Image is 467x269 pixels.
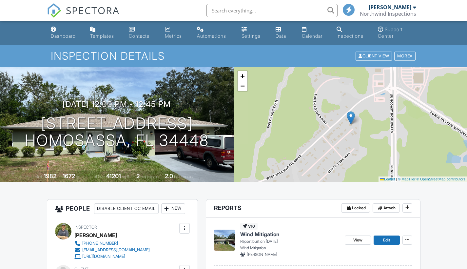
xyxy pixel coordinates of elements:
[355,53,394,58] a: Client View
[63,100,171,109] h3: [DATE] 12:00 pm - 12:45 pm
[378,27,403,39] div: Support Center
[47,9,120,23] a: SPECTORA
[240,82,244,90] span: −
[136,173,140,179] div: 2
[239,24,268,42] a: Settings
[240,72,244,80] span: +
[206,4,338,17] input: Search everything...
[63,173,75,179] div: 1672
[162,24,189,42] a: Metrics
[82,241,118,246] div: [PHONE_NUMBER]
[47,199,198,218] h3: People
[44,173,56,179] div: 1982
[347,111,355,125] img: Marker
[126,24,157,42] a: Contacts
[174,174,193,179] span: bathrooms
[35,174,43,179] span: Built
[276,33,286,39] div: Data
[91,174,105,179] span: Lot Size
[302,33,322,39] div: Calendar
[47,3,61,18] img: The Best Home Inspection Software - Spectora
[51,33,76,39] div: Dashboard
[334,24,370,42] a: Inspections
[129,33,149,39] div: Contacts
[51,50,416,62] h1: Inspection Details
[165,173,173,179] div: 2.0
[238,81,247,91] a: Zoom out
[238,71,247,81] a: Zoom in
[25,115,209,150] h1: [STREET_ADDRESS] Homosassa, FL 34448
[360,10,416,17] div: Northwind Inspections
[337,33,363,39] div: Inspections
[82,254,125,259] div: [URL][DOMAIN_NAME]
[74,225,97,230] span: Inspector
[197,33,226,39] div: Automations
[94,203,159,214] div: Disable Client CC Email
[394,52,416,61] div: More
[88,24,121,42] a: Templates
[398,177,416,181] a: © MapTiler
[74,230,117,240] div: [PERSON_NAME]
[161,203,185,214] div: New
[273,24,294,42] a: Data
[165,33,182,39] div: Metrics
[66,3,120,17] span: SPECTORA
[122,174,130,179] span: sq.ft.
[375,24,419,42] a: Support Center
[74,240,150,247] a: [PHONE_NUMBER]
[141,174,159,179] span: bedrooms
[194,24,234,42] a: Automations (Basic)
[380,177,395,181] a: Leaflet
[74,253,150,260] a: [URL][DOMAIN_NAME]
[356,52,392,61] div: Client View
[417,177,465,181] a: © OpenStreetMap contributors
[90,33,114,39] div: Templates
[299,24,329,42] a: Calendar
[48,24,82,42] a: Dashboard
[242,33,261,39] div: Settings
[74,247,150,253] a: [EMAIL_ADDRESS][DOMAIN_NAME]
[82,247,150,253] div: [EMAIL_ADDRESS][DOMAIN_NAME]
[396,177,397,181] span: |
[369,4,411,10] div: [PERSON_NAME]
[76,174,85,179] span: sq. ft.
[106,173,121,179] div: 41201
